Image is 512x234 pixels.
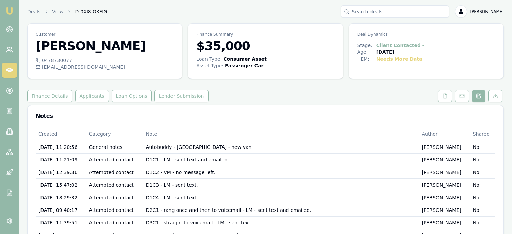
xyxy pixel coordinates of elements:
div: Asset Type : [196,62,224,69]
div: [EMAIL_ADDRESS][DOMAIN_NAME] [36,64,174,71]
td: D1C1 - LM - sent text and emailed. [143,153,419,166]
td: [PERSON_NAME] [419,153,470,166]
div: HEM: [357,56,376,62]
td: [DATE] 11:21:09 [36,153,86,166]
th: Shared [470,127,495,141]
td: [DATE] 11:39:51 [36,216,86,229]
nav: breadcrumb [27,8,107,15]
td: Attempted contact [86,166,143,178]
button: Applicants [75,90,109,102]
td: [DATE] 12:39:36 [36,166,86,178]
div: Age: [357,49,376,56]
td: No [470,178,495,191]
td: No [470,191,495,204]
td: Autobuddy - [GEOGRAPHIC_DATA] - new van [143,141,419,153]
td: No [470,204,495,216]
h3: Notes [36,113,495,119]
td: D3C1 - straight to voicemail - LM - sent text. [143,216,419,229]
td: [DATE] 09:40:17 [36,204,86,216]
div: Loan Type: [196,56,222,62]
input: Search deals [341,5,449,18]
a: Applicants [74,90,110,102]
div: Consumer Asset [223,56,267,62]
a: Loan Options [110,90,153,102]
a: Deals [27,8,40,15]
td: [PERSON_NAME] [419,166,470,178]
td: No [470,166,495,178]
td: [PERSON_NAME] [419,141,470,153]
a: Lender Submission [153,90,210,102]
p: Customer [36,32,174,37]
div: Passenger Car [225,62,263,69]
span: [PERSON_NAME] [470,9,504,14]
span: D-0XI8JOKFIG [75,8,107,15]
td: Attempted contact [86,191,143,204]
td: [DATE] 15:47:02 [36,178,86,191]
td: Attempted contact [86,153,143,166]
div: 0478730077 [36,57,174,64]
div: Stage: [357,42,376,49]
td: [PERSON_NAME] [419,204,470,216]
button: Loan Options [112,90,152,102]
td: [PERSON_NAME] [419,216,470,229]
button: Lender Submission [154,90,209,102]
th: Note [143,127,419,141]
div: [DATE] [376,49,394,56]
a: Finance Details [27,90,74,102]
td: Attempted contact [86,216,143,229]
button: Finance Details [27,90,72,102]
p: Finance Summary [196,32,334,37]
td: General notes [86,141,143,153]
td: [PERSON_NAME] [419,191,470,204]
td: No [470,216,495,229]
h3: $35,000 [196,39,334,53]
td: D2C1 - rang once and then to voicemail - LM - sent text and emailed. [143,204,419,216]
td: D1C4 - LM - sent text. [143,191,419,204]
div: Needs More Data [376,56,423,62]
h3: [PERSON_NAME] [36,39,174,53]
td: [PERSON_NAME] [419,178,470,191]
th: Author [419,127,470,141]
td: No [470,153,495,166]
img: emu-icon-u.png [5,7,14,15]
td: No [470,141,495,153]
td: D1C2 - VM - no message left. [143,166,419,178]
td: [DATE] 11:20:56 [36,141,86,153]
td: Attempted contact [86,204,143,216]
a: View [52,8,63,15]
button: Client Contacted [376,42,426,49]
td: [DATE] 18:29:32 [36,191,86,204]
th: Created [36,127,86,141]
td: D1C3 - LM - sent text. [143,178,419,191]
td: Attempted contact [86,178,143,191]
p: Deal Dynamics [357,32,495,37]
th: Category [86,127,143,141]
